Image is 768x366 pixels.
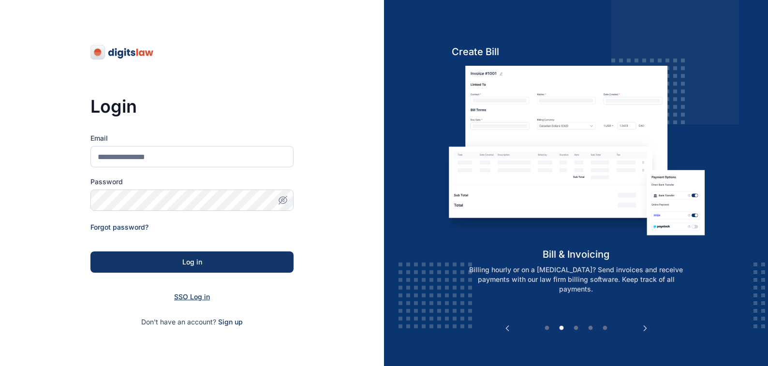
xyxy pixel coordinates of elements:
button: 5 [600,323,610,333]
img: digitslaw-logo [90,44,154,60]
button: Previous [502,323,512,333]
p: Billing hourly or on a [MEDICAL_DATA]? Send invoices and receive payments with our law firm billi... [452,265,700,294]
label: Email [90,133,294,143]
button: 1 [542,323,552,333]
h5: bill & invoicing [442,248,710,261]
h3: Login [90,97,294,116]
img: bill-and-invoicin [442,66,710,247]
button: Next [640,323,650,333]
span: Sign up [218,317,243,327]
p: Don't have an account? [90,317,294,327]
button: Log in [90,251,294,273]
button: 3 [571,323,581,333]
a: SSO Log in [174,293,210,301]
button: 2 [557,323,566,333]
a: Forgot password? [90,223,148,231]
label: Password [90,177,294,187]
a: Sign up [218,318,243,326]
div: Log in [106,257,278,267]
button: 4 [586,323,595,333]
h5: Create Bill [442,45,710,59]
